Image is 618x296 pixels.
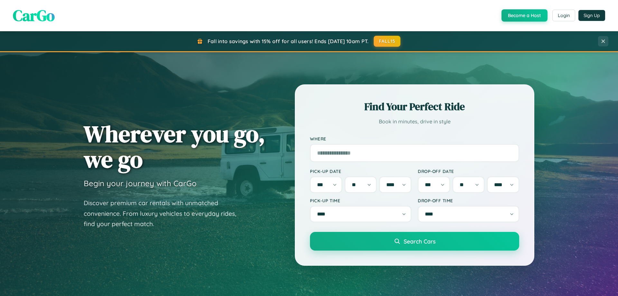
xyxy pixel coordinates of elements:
h3: Begin your journey with CarGo [84,178,197,188]
span: CarGo [13,5,55,26]
p: Book in minutes, drive in style [310,117,519,126]
span: Fall into savings with 15% off for all users! Ends [DATE] 10am PT. [208,38,369,44]
h2: Find Your Perfect Ride [310,100,519,114]
button: Search Cars [310,232,519,251]
label: Pick-up Time [310,198,411,203]
label: Where [310,136,519,141]
span: Search Cars [404,238,435,245]
label: Drop-off Time [418,198,519,203]
label: Drop-off Date [418,168,519,174]
button: Sign Up [578,10,605,21]
label: Pick-up Date [310,168,411,174]
p: Discover premium car rentals with unmatched convenience. From luxury vehicles to everyday rides, ... [84,198,245,229]
h1: Wherever you go, we go [84,121,265,172]
button: FALL15 [374,36,401,47]
button: Become a Host [501,9,548,22]
button: Login [552,10,575,21]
